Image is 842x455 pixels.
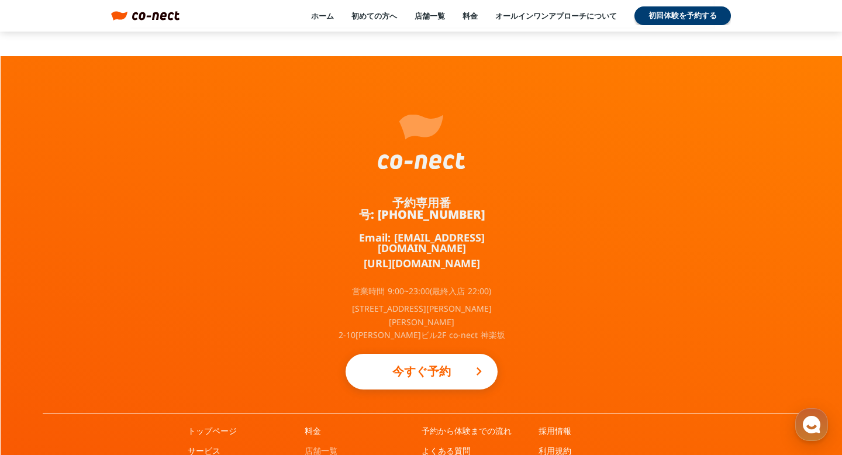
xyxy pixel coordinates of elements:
a: 料金 [463,11,478,21]
span: チャット [100,376,128,385]
a: 設定 [151,358,225,387]
span: 設定 [181,375,195,385]
a: 店舗一覧 [415,11,445,21]
a: ホーム [311,11,334,21]
a: 予約から体験までの流れ [422,425,512,437]
a: [URL][DOMAIN_NAME] [364,258,480,268]
a: 料金 [305,425,321,437]
a: トップページ [188,425,237,437]
a: 採用情報 [539,425,571,437]
p: 営業時間 9:00~23:00(最終入店 22:00) [352,287,491,295]
p: [STREET_ADDRESS][PERSON_NAME][PERSON_NAME] 2-10[PERSON_NAME]ビル2F co-nect 神楽坂 [334,302,509,342]
span: ホーム [30,375,51,385]
a: 初回体験を予約する [634,6,731,25]
a: チャット [77,358,151,387]
a: 予約専用番号: [PHONE_NUMBER] [334,197,509,220]
a: Email: [EMAIL_ADDRESS][DOMAIN_NAME] [334,232,509,253]
a: ホーム [4,358,77,387]
a: オールインワンアプローチについて [495,11,617,21]
a: 初めての方へ [351,11,397,21]
a: 今すぐ予約keyboard_arrow_right [346,354,498,389]
p: 今すぐ予約 [369,359,474,384]
i: keyboard_arrow_right [472,364,486,378]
